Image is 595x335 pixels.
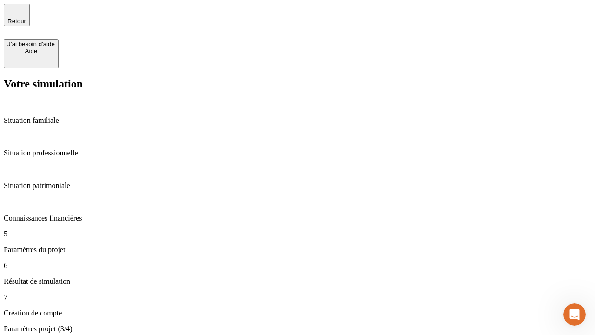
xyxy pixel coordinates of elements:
div: J’ai besoin d'aide [7,40,55,47]
button: J’ai besoin d'aideAide [4,39,59,68]
div: Aide [7,47,55,54]
iframe: Intercom live chat [563,303,586,326]
p: 7 [4,293,591,301]
p: Création de compte [4,309,591,317]
p: Situation patrimoniale [4,181,591,190]
h2: Votre simulation [4,78,591,90]
p: 5 [4,230,591,238]
button: Retour [4,4,30,26]
p: Résultat de simulation [4,277,591,286]
p: Paramètres du projet [4,246,591,254]
p: Connaissances financières [4,214,591,222]
p: Situation familiale [4,116,591,125]
p: Situation professionnelle [4,149,591,157]
span: Retour [7,18,26,25]
p: Paramètres projet (3/4) [4,325,591,333]
p: 6 [4,261,591,270]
